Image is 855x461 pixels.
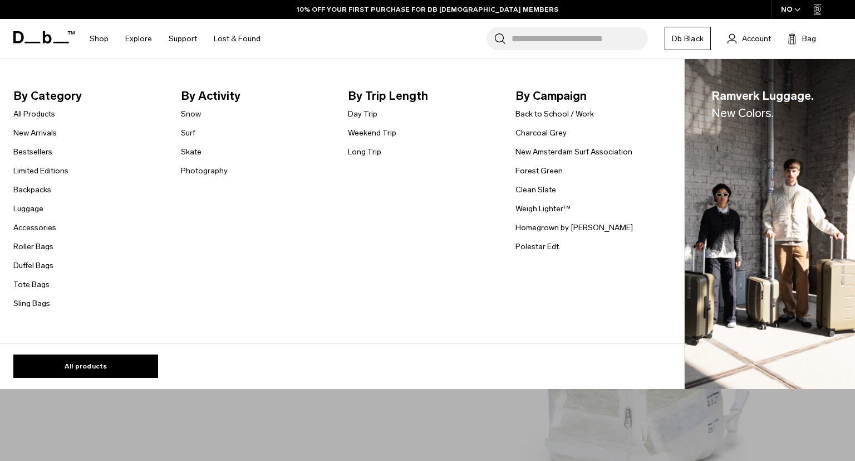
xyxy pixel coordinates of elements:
[13,165,68,177] a: Limited Editions
[169,19,197,59] a: Support
[802,33,816,45] span: Bag
[81,19,269,59] nav: Main Navigation
[181,87,331,105] span: By Activity
[515,184,556,196] a: Clean Slate
[348,108,377,120] a: Day Trip
[13,279,50,290] a: Tote Bags
[348,87,498,105] span: By Trip Length
[13,146,52,158] a: Bestsellers
[181,146,202,158] a: Skate
[13,260,53,271] a: Duffel Bags
[515,146,632,158] a: New Amsterdam Surf Association
[13,298,50,309] a: Sling Bags
[13,108,55,120] a: All Products
[711,87,814,122] span: Ramverk Luggage.
[515,222,633,234] a: Homegrown by [PERSON_NAME]
[728,32,771,45] a: Account
[13,241,53,253] a: Roller Bags
[125,19,152,59] a: Explore
[90,19,109,59] a: Shop
[181,108,201,120] a: Snow
[711,106,774,120] span: New Colors.
[13,87,163,105] span: By Category
[181,165,228,177] a: Photography
[297,4,558,14] a: 10% OFF YOUR FIRST PURCHASE FOR DB [DEMOGRAPHIC_DATA] MEMBERS
[13,184,51,196] a: Backpacks
[515,241,561,253] a: Polestar Edt.
[685,59,855,390] a: Ramverk Luggage.New Colors. Db
[348,146,381,158] a: Long Trip
[685,59,855,390] img: Db
[181,127,195,139] a: Surf
[13,222,56,234] a: Accessories
[515,108,594,120] a: Back to School / Work
[13,127,57,139] a: New Arrivals
[788,32,816,45] button: Bag
[13,355,158,378] a: All products
[665,27,711,50] a: Db Black
[515,127,567,139] a: Charcoal Grey
[13,203,43,215] a: Luggage
[214,19,261,59] a: Lost & Found
[742,33,771,45] span: Account
[515,203,571,215] a: Weigh Lighter™
[515,87,665,105] span: By Campaign
[348,127,396,139] a: Weekend Trip
[515,165,563,177] a: Forest Green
